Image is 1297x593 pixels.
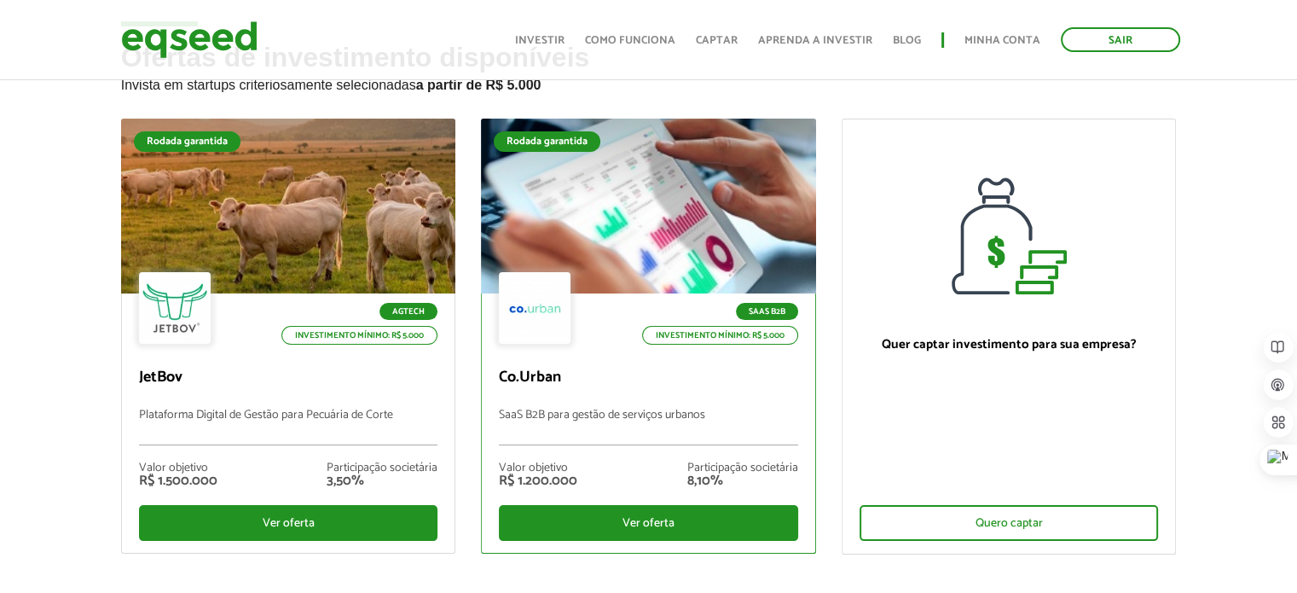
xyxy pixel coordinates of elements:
div: Participação societária [327,462,437,474]
h2: Ofertas de investimento disponíveis [121,43,1177,119]
p: Investimento mínimo: R$ 5.000 [642,326,798,345]
p: SaaS B2B [736,303,798,320]
a: Minha conta [964,35,1040,46]
strong: a partir de R$ 5.000 [416,78,541,92]
p: Agtech [379,303,437,320]
div: Quero captar [860,505,1159,541]
p: JetBov [139,369,438,387]
a: Rodada garantida SaaS B2B Investimento mínimo: R$ 5.000 Co.Urban SaaS B2B para gestão de serviços... [481,119,816,554]
a: Sair [1061,27,1180,52]
div: R$ 1.200.000 [499,474,577,488]
div: R$ 1.500.000 [139,474,217,488]
div: Valor objetivo [139,462,217,474]
a: Captar [696,35,738,46]
p: Invista em startups criteriosamente selecionadas [121,73,1177,93]
div: Ver oferta [139,505,438,541]
div: Participação societária [687,462,798,474]
img: EqSeed [121,17,258,62]
div: 8,10% [687,474,798,488]
a: Investir [515,35,565,46]
a: Quer captar investimento para sua empresa? Quero captar [842,119,1177,555]
p: Plataforma Digital de Gestão para Pecuária de Corte [139,409,438,445]
div: 3,50% [327,474,437,488]
a: Rodada garantida Agtech Investimento mínimo: R$ 5.000 JetBov Plataforma Digital de Gestão para Pe... [121,119,456,554]
div: Valor objetivo [499,462,577,474]
div: Rodada garantida [134,131,240,152]
p: Quer captar investimento para sua empresa? [860,337,1159,352]
div: Rodada garantida [494,131,600,152]
p: Investimento mínimo: R$ 5.000 [281,326,437,345]
a: Aprenda a investir [758,35,872,46]
a: Blog [893,35,921,46]
a: Como funciona [585,35,675,46]
div: Ver oferta [499,505,798,541]
p: SaaS B2B para gestão de serviços urbanos [499,409,798,445]
p: Co.Urban [499,369,798,387]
